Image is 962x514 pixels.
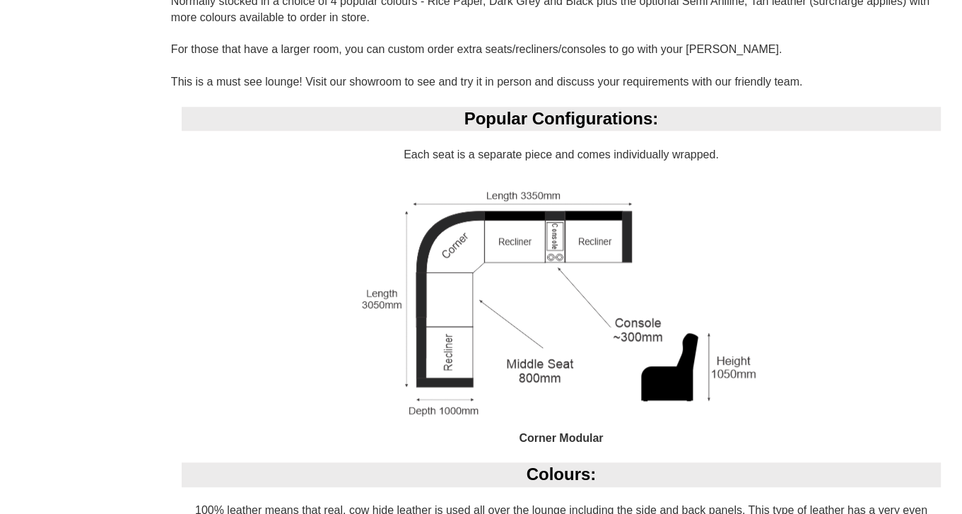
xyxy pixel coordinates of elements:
[349,180,773,431] img: Corner Modular
[182,107,941,131] div: Popular Configurations:
[171,107,951,463] div: Each seat is a separate piece and comes individually wrapped.
[182,462,941,486] div: Colours:
[519,432,603,444] b: Corner Modular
